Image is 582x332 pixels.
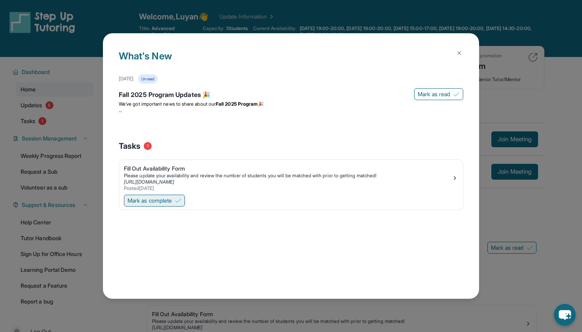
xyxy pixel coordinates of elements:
[453,91,460,97] img: Mark as read
[127,197,172,205] span: Mark as complete
[124,179,174,185] a: [URL][DOMAIN_NAME]
[124,185,452,192] div: Posted [DATE]
[144,142,152,150] span: 1
[119,49,463,74] h1: What's New
[119,76,133,82] div: [DATE]
[216,101,258,107] strong: Fall 2025 Program
[418,90,450,98] span: Mark as read
[124,195,185,207] button: Mark as complete
[124,165,452,173] div: Fill Out Availability Form
[119,101,216,107] span: We’ve got important news to share about our
[119,160,463,193] a: Fill Out Availability FormPlease update your availability and review the number of students you w...
[456,50,462,56] img: Close Icon
[119,90,463,101] div: Fall 2025 Program Updates 🎉
[124,173,452,179] div: Please update your availability and review the number of students you will be matched with prior ...
[414,88,463,100] button: Mark as read
[258,101,264,107] span: 🎉
[175,197,181,204] img: Mark as complete
[554,304,576,326] button: chat-button
[138,74,157,83] div: Unread
[119,140,141,152] span: Tasks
